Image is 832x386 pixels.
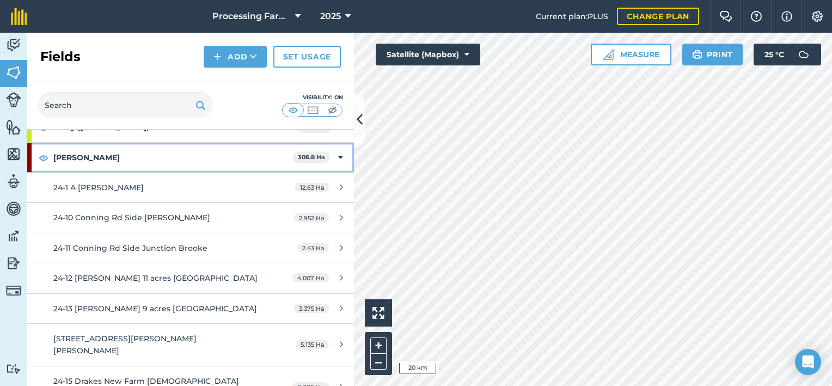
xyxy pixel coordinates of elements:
a: [STREET_ADDRESS][PERSON_NAME][PERSON_NAME]5.135 Ha [27,324,354,366]
img: Two speech bubbles overlapping with the left bubble in the forefront [719,11,732,22]
a: 24-13 [PERSON_NAME] 9 acres [GEOGRAPHIC_DATA]3.375 Ha [27,294,354,323]
img: svg+xml;base64,PHN2ZyB4bWxucz0iaHR0cDovL3d3dy53My5vcmcvMjAwMC9zdmciIHdpZHRoPSIxNCIgaGVpZ2h0PSIyNC... [213,50,221,63]
img: svg+xml;base64,PHN2ZyB4bWxucz0iaHR0cDovL3d3dy53My5vcmcvMjAwMC9zdmciIHdpZHRoPSIxOSIgaGVpZ2h0PSIyNC... [195,99,206,112]
button: Satellite (Mapbox) [376,44,480,65]
span: 24-11 Conning Rd Side Junction Brooke [53,243,207,253]
img: svg+xml;base64,PD94bWwgdmVyc2lvbj0iMS4wIiBlbmNvZGluZz0idXRmLTgiPz4KPCEtLSBHZW5lcmF0b3I6IEFkb2JlIE... [6,92,21,107]
span: [STREET_ADDRESS][PERSON_NAME][PERSON_NAME] [53,334,197,355]
img: svg+xml;base64,PHN2ZyB4bWxucz0iaHR0cDovL3d3dy53My5vcmcvMjAwMC9zdmciIHdpZHRoPSI1NiIgaGVpZ2h0PSI2MC... [6,64,21,81]
img: svg+xml;base64,PD94bWwgdmVyc2lvbj0iMS4wIiBlbmNvZGluZz0idXRmLTgiPz4KPCEtLSBHZW5lcmF0b3I6IEFkb2JlIE... [6,364,21,374]
span: 4.007 Ha [292,273,329,282]
img: A question mark icon [750,11,763,22]
span: Processing Farms [212,10,291,23]
img: svg+xml;base64,PD94bWwgdmVyc2lvbj0iMS4wIiBlbmNvZGluZz0idXRmLTgiPz4KPCEtLSBHZW5lcmF0b3I6IEFkb2JlIE... [6,228,21,244]
span: 12.63 Ha [295,183,329,192]
input: Search [38,92,212,118]
img: svg+xml;base64,PHN2ZyB4bWxucz0iaHR0cDovL3d3dy53My5vcmcvMjAwMC9zdmciIHdpZHRoPSI1MCIgaGVpZ2h0PSI0MC... [306,105,320,116]
button: Measure [591,44,671,65]
span: 24-1 A [PERSON_NAME] [53,183,144,192]
span: Current plan : PLUS [536,10,608,22]
a: 24-10 Conning Rd Side [PERSON_NAME]2.952 Ha [27,203,354,232]
span: 24-12 [PERSON_NAME] 11 acres [GEOGRAPHIC_DATA] [53,273,258,283]
img: svg+xml;base64,PHN2ZyB4bWxucz0iaHR0cDovL3d3dy53My5vcmcvMjAwMC9zdmciIHdpZHRoPSIxNyIgaGVpZ2h0PSIxNy... [781,10,792,23]
a: 24-1 A [PERSON_NAME]12.63 Ha [27,173,354,202]
span: 5.135 Ha [296,340,329,349]
img: Ruler icon [603,49,614,60]
button: – [370,354,387,370]
button: Print [682,44,743,65]
span: 25 ° C [764,44,784,65]
img: svg+xml;base64,PD94bWwgdmVyc2lvbj0iMS4wIiBlbmNvZGluZz0idXRmLTgiPz4KPCEtLSBHZW5lcmF0b3I6IEFkb2JlIE... [793,44,815,65]
img: A cog icon [811,11,824,22]
img: svg+xml;base64,PD94bWwgdmVyc2lvbj0iMS4wIiBlbmNvZGluZz0idXRmLTgiPz4KPCEtLSBHZW5lcmF0b3I6IEFkb2JlIE... [6,201,21,217]
button: 25 °C [754,44,821,65]
strong: [PERSON_NAME] [53,143,293,172]
a: Change plan [617,8,699,25]
span: 2.43 Ha [297,243,329,252]
img: svg+xml;base64,PHN2ZyB4bWxucz0iaHR0cDovL3d3dy53My5vcmcvMjAwMC9zdmciIHdpZHRoPSIxOCIgaGVpZ2h0PSIyNC... [39,151,48,164]
button: Add [204,46,267,68]
strong: 306.8 Ha [298,153,325,161]
span: 24-10 Conning Rd Side [PERSON_NAME] [53,213,210,222]
img: svg+xml;base64,PD94bWwgdmVyc2lvbj0iMS4wIiBlbmNvZGluZz0idXRmLTgiPz4KPCEtLSBHZW5lcmF0b3I6IEFkb2JlIE... [6,283,21,298]
a: 24-12 [PERSON_NAME] 11 acres [GEOGRAPHIC_DATA]4.007 Ha [27,263,354,293]
img: svg+xml;base64,PD94bWwgdmVyc2lvbj0iMS4wIiBlbmNvZGluZz0idXRmLTgiPz4KPCEtLSBHZW5lcmF0b3I6IEFkb2JlIE... [6,37,21,53]
span: 24-13 [PERSON_NAME] 9 acres [GEOGRAPHIC_DATA] [53,304,257,313]
div: [PERSON_NAME]306.8 Ha [27,143,354,172]
img: svg+xml;base64,PHN2ZyB4bWxucz0iaHR0cDovL3d3dy53My5vcmcvMjAwMC9zdmciIHdpZHRoPSI1MCIgaGVpZ2h0PSI0MC... [286,105,300,116]
img: svg+xml;base64,PHN2ZyB4bWxucz0iaHR0cDovL3d3dy53My5vcmcvMjAwMC9zdmciIHdpZHRoPSIxOSIgaGVpZ2h0PSIyNC... [692,48,702,61]
span: 2025 [320,10,341,23]
button: + [370,337,387,354]
img: svg+xml;base64,PHN2ZyB4bWxucz0iaHR0cDovL3d3dy53My5vcmcvMjAwMC9zdmciIHdpZHRoPSI1MCIgaGVpZ2h0PSI0MC... [326,105,339,116]
img: svg+xml;base64,PD94bWwgdmVyc2lvbj0iMS4wIiBlbmNvZGluZz0idXRmLTgiPz4KPCEtLSBHZW5lcmF0b3I6IEFkb2JlIE... [6,255,21,272]
img: svg+xml;base64,PHN2ZyB4bWxucz0iaHR0cDovL3d3dy53My5vcmcvMjAwMC9zdmciIHdpZHRoPSI1NiIgaGVpZ2h0PSI2MC... [6,146,21,162]
span: 2.952 Ha [294,213,329,222]
a: Set usage [273,46,341,68]
img: svg+xml;base64,PHN2ZyB4bWxucz0iaHR0cDovL3d3dy53My5vcmcvMjAwMC9zdmciIHdpZHRoPSI1NiIgaGVpZ2h0PSI2MC... [6,119,21,135]
img: svg+xml;base64,PD94bWwgdmVyc2lvbj0iMS4wIiBlbmNvZGluZz0idXRmLTgiPz4KPCEtLSBHZW5lcmF0b3I6IEFkb2JlIE... [6,173,21,190]
a: 24-11 Conning Rd Side Junction Brooke2.43 Ha [27,233,354,263]
div: Open Intercom Messenger [795,349,821,375]
img: fieldmargin Logo [11,8,27,25]
span: 3.375 Ha [294,304,329,313]
img: Four arrows, one pointing top left, one top right, one bottom right and the last bottom left [372,307,384,319]
h2: Fields [40,48,81,65]
div: Visibility: On [282,93,343,102]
